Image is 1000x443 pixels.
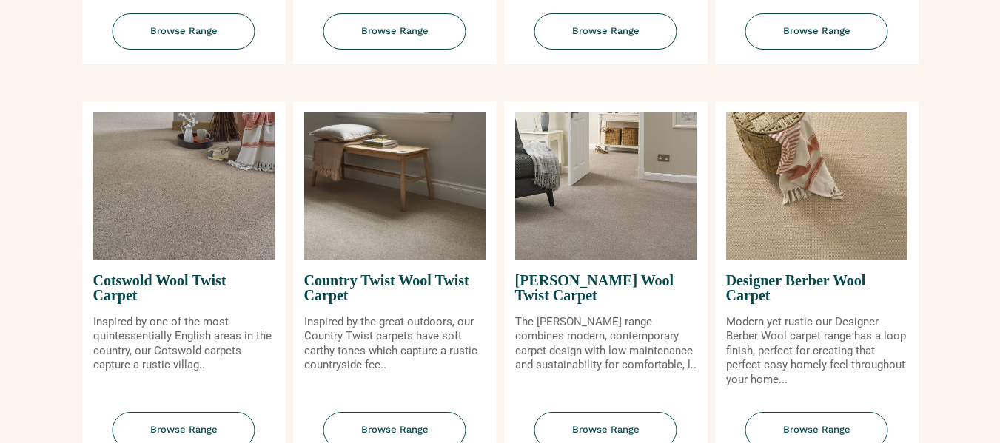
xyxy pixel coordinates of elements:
a: Browse Range [293,13,497,64]
img: Cotswold Wool Twist Carpet [93,112,275,260]
img: Craven Wool Twist Carpet [515,112,697,260]
a: Browse Range [82,13,286,64]
p: The [PERSON_NAME] range combines modern, contemporary carpet design with low maintenance and sust... [515,315,697,373]
span: Browse Range [323,13,466,50]
span: Browse Range [745,13,888,50]
span: Country Twist Wool Twist Carpet [304,260,486,315]
p: Inspired by one of the most quintessentially English areas in the country, our Cotswold carpets c... [93,315,275,373]
p: Modern yet rustic our Designer Berber Wool carpet range has a loop finish, perfect for creating t... [726,315,907,388]
a: Browse Range [504,13,708,64]
span: Browse Range [534,13,677,50]
p: Inspired by the great outdoors, our Country Twist carpets have soft earthy tones which capture a ... [304,315,486,373]
span: [PERSON_NAME] Wool Twist Carpet [515,260,697,315]
span: Designer Berber Wool Carpet [726,260,907,315]
img: Country Twist Wool Twist Carpet [304,112,486,260]
span: Browse Range [113,13,255,50]
a: Browse Range [715,13,919,64]
img: Designer Berber Wool Carpet [726,112,907,260]
span: Cotswold Wool Twist Carpet [93,260,275,315]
